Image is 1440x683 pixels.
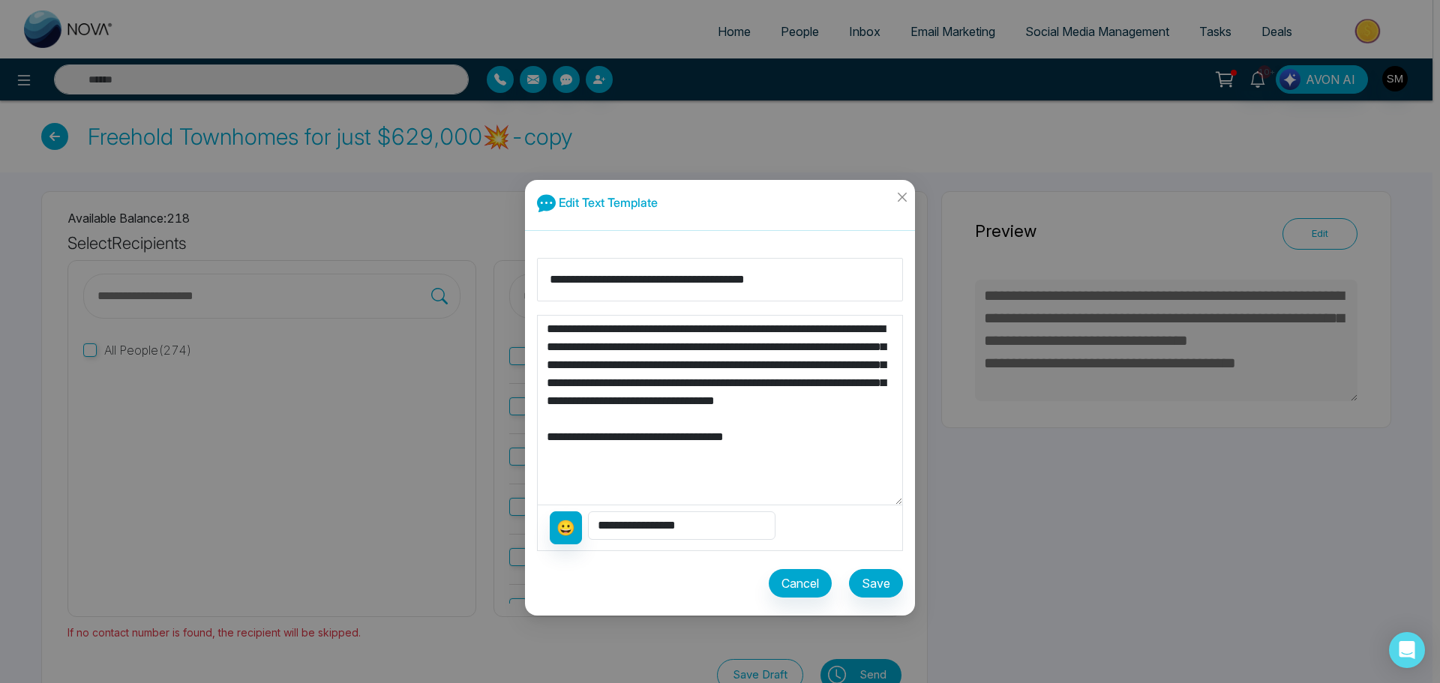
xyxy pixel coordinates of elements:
[896,191,908,203] span: close
[550,511,582,544] button: 😀
[1389,632,1425,668] div: Open Intercom Messenger
[849,569,903,598] button: Save
[889,180,915,220] button: Close
[559,195,658,210] span: Edit Text Template
[769,569,832,598] button: Cancel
